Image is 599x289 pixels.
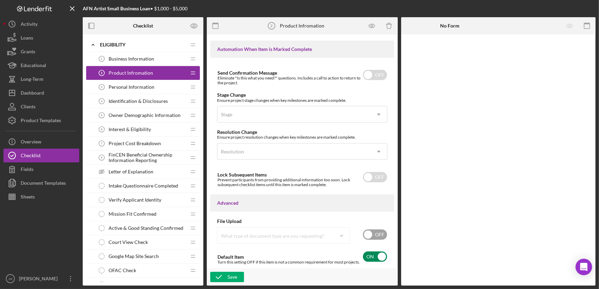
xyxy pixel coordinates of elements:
button: Long-Term [3,72,79,86]
span: Active & Good Standing Confirmed [109,225,183,231]
div: Dashboard [21,86,44,101]
span: Court View Check [109,239,148,245]
button: Save [210,272,244,282]
div: Open Intercom Messenger [576,259,592,275]
div: Stage Change [217,92,387,98]
div: Ensure project stage changes when key milestones are marked complete. [217,98,387,103]
div: Stage [221,112,232,117]
div: [PERSON_NAME] [17,272,62,287]
button: Educational [3,58,79,72]
span: Google Map Site Search [109,254,159,259]
span: Identification & Disclosures [109,98,168,104]
button: Activity [3,17,79,31]
tspan: 3 [101,85,103,89]
div: Resolution Change [217,129,387,135]
button: Overview [3,135,79,149]
text: JN [8,277,12,281]
div: Educational [21,58,46,74]
button: Fields [3,162,79,176]
div: Loans [21,31,33,46]
div: Fields [21,162,33,178]
tspan: 1 [101,57,103,61]
div: Activity [21,17,38,33]
tspan: 2 [101,71,103,75]
div: Document Templates [21,176,66,192]
tspan: 2 [270,24,272,28]
div: Clients [21,100,35,115]
div: Product Infromation [280,23,325,29]
div: Product Templates [21,114,61,129]
button: Sheets [3,190,79,204]
div: File Upload [217,218,387,224]
label: Send Confirmation Message [217,70,277,76]
span: Verify Applicant Identity [109,197,161,203]
div: Overview [21,135,41,150]
button: JN[PERSON_NAME] [3,272,79,286]
tspan: 4 [101,99,103,103]
b: AFN Artist Small Business Loan [83,6,150,11]
label: Lock Subsequent Items [217,172,267,178]
b: Checklist [133,23,153,29]
span: Project Cost Breakdown [109,141,161,146]
span: Mission Fit Confirmed [109,211,156,217]
div: Grants [21,45,35,60]
div: Advanced [217,200,387,206]
div: Save [227,272,237,282]
div: Eliminate "Is this what you need?" questions. Includes a call to action to return to the project. [217,76,363,85]
span: Product Infromation [109,70,153,76]
span: Letter of Explanation [109,169,153,174]
span: Interest & Eligibility [109,127,151,132]
tspan: 7 [101,142,103,145]
span: DNR Search [109,282,135,287]
b: No Form [440,23,459,29]
button: Dashboard [3,86,79,100]
body: Rich Text Area. Press ALT-0 for help. [6,6,163,21]
div: Turn this setting OFF if this item is not a common requirement for most projects. [217,260,360,265]
button: Checklist [3,149,79,162]
span: FinCEN Beneficial Ownership Information Reporting [109,152,186,163]
div: Resolution [221,149,244,154]
div: • $1,000 - $5,000 [83,6,187,11]
div: Prevent participants from providing additional information too soon. Lock subsequent checklist it... [217,178,363,187]
div: Long-Term [21,72,43,88]
tspan: 8 [101,156,103,159]
div: Ensure project resolution changes when key milestones are marked complete. [217,135,387,140]
span: Personal Information [109,84,154,90]
button: Document Templates [3,176,79,190]
tspan: 5 [101,114,103,117]
span: Owner Demographic Information [109,113,181,118]
span: Intake Questionnaire Completed [109,183,178,189]
div: Sheets [21,190,35,205]
label: Default Item [217,254,244,260]
button: Product Templates [3,114,79,127]
button: Grants [3,45,79,58]
div: Checklist [21,149,41,164]
button: Clients [3,100,79,114]
span: OFAC Check [109,268,136,273]
div: Automation When Item is Marked Complete [217,46,387,52]
button: Loans [3,31,79,45]
span: Business Information [109,56,154,62]
tspan: 6 [101,128,103,131]
div: Please provide a description of the products you will be selling at AFN along with the pricing. U... [6,6,163,21]
div: Eligibility [100,42,186,47]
